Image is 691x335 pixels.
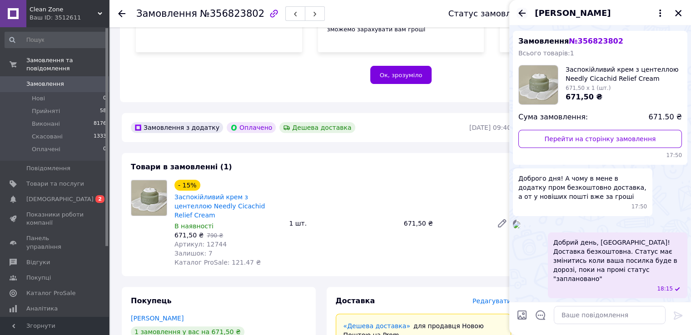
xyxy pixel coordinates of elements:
[279,122,355,133] div: Дешева доставка
[174,180,200,191] div: - 15%
[26,80,64,88] span: Замовлення
[518,112,588,123] span: Сума замовлення:
[517,8,527,19] button: Назад
[30,5,98,14] span: Clean Zone
[285,217,400,230] div: 1 шт.
[336,296,375,305] span: Доставка
[26,234,84,251] span: Панель управління
[94,120,106,128] span: 8176
[30,14,109,22] div: Ваш ID: 3512611
[174,241,227,248] span: Артикул: 12744
[493,214,511,232] a: Редагувати
[631,203,647,211] span: 17:50 12.08.2025
[26,274,51,282] span: Покупці
[26,258,50,266] span: Відгуки
[657,285,673,293] span: 18:15 12.08.2025
[200,8,264,19] span: №356823802
[518,152,682,159] span: 17:50 12.08.2025
[32,94,45,103] span: Нові
[535,309,547,321] button: Відкрити шаблони відповідей
[513,221,520,228] img: 23ce92f2-985d-41ec-b161-b259a7eb5daa_w500_h500
[566,65,682,83] span: Заспокійливий крем з центеллою Needly Cicachid Relief Cream
[131,122,223,133] div: Замовлення з додатку
[380,72,423,79] span: Ок, зрозуміло
[174,250,213,257] span: Залишок: 7
[103,145,106,153] span: 0
[103,94,106,103] span: 0
[174,222,214,230] span: В наявності
[518,174,647,201] span: Доброго дня! А чому в мене в додатку пром безкоштовно доставка, а от у новіших пошті вже за гроші
[136,8,197,19] span: Замовлення
[400,217,489,230] div: 671,50 ₴
[95,195,104,203] span: 2
[370,66,432,84] button: Ок, зрозуміло
[26,164,70,172] span: Повідомлення
[174,232,204,239] span: 671,50 ₴
[566,93,602,101] span: 671,50 ₴
[174,193,265,219] a: Заспокійливий крем з центеллою Needly Cicachid Relief Cream
[448,9,532,18] div: Статус замовлення
[673,8,684,19] button: Закрити
[94,133,106,141] span: 1333
[566,85,611,91] span: 671,50 x 1 (шт.)
[118,9,125,18] div: Повернутися назад
[32,107,60,115] span: Прийняті
[207,232,223,239] span: 790 ₴
[32,120,60,128] span: Виконані
[26,56,109,73] span: Замовлення та повідомлення
[32,145,60,153] span: Оплачені
[649,112,682,123] span: 671.50 ₴
[518,130,682,148] a: Перейти на сторінку замовлення
[26,289,75,297] span: Каталог ProSale
[26,305,58,313] span: Аналітика
[5,32,107,48] input: Пошук
[569,37,623,45] span: № 356823802
[26,195,94,203] span: [DEMOGRAPHIC_DATA]
[519,65,558,104] img: 5584609703_w160_h160_zaspokijlivij-krem-z.jpg
[469,124,511,131] time: [DATE] 09:40
[518,37,623,45] span: Замовлення
[131,163,232,171] span: Товари в замовленні (1)
[535,7,666,19] button: [PERSON_NAME]
[535,7,611,19] span: [PERSON_NAME]
[553,238,682,283] span: Добрий день, [GEOGRAPHIC_DATA]! Доставка безкоштовна. Статус має змінитись коли ваша посилка буде...
[131,315,184,322] a: [PERSON_NAME]
[26,211,84,227] span: Показники роботи компанії
[100,107,106,115] span: 58
[343,322,410,330] a: «Дешева доставка»
[518,49,574,57] span: Всього товарів: 1
[174,259,261,266] span: Каталог ProSale: 121.47 ₴
[472,297,511,305] span: Редагувати
[26,180,84,188] span: Товари та послуги
[131,296,172,305] span: Покупець
[227,122,276,133] div: Оплачено
[131,180,167,216] img: Заспокійливий крем з центеллою Needly Cicachid Relief Cream
[32,133,63,141] span: Скасовані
